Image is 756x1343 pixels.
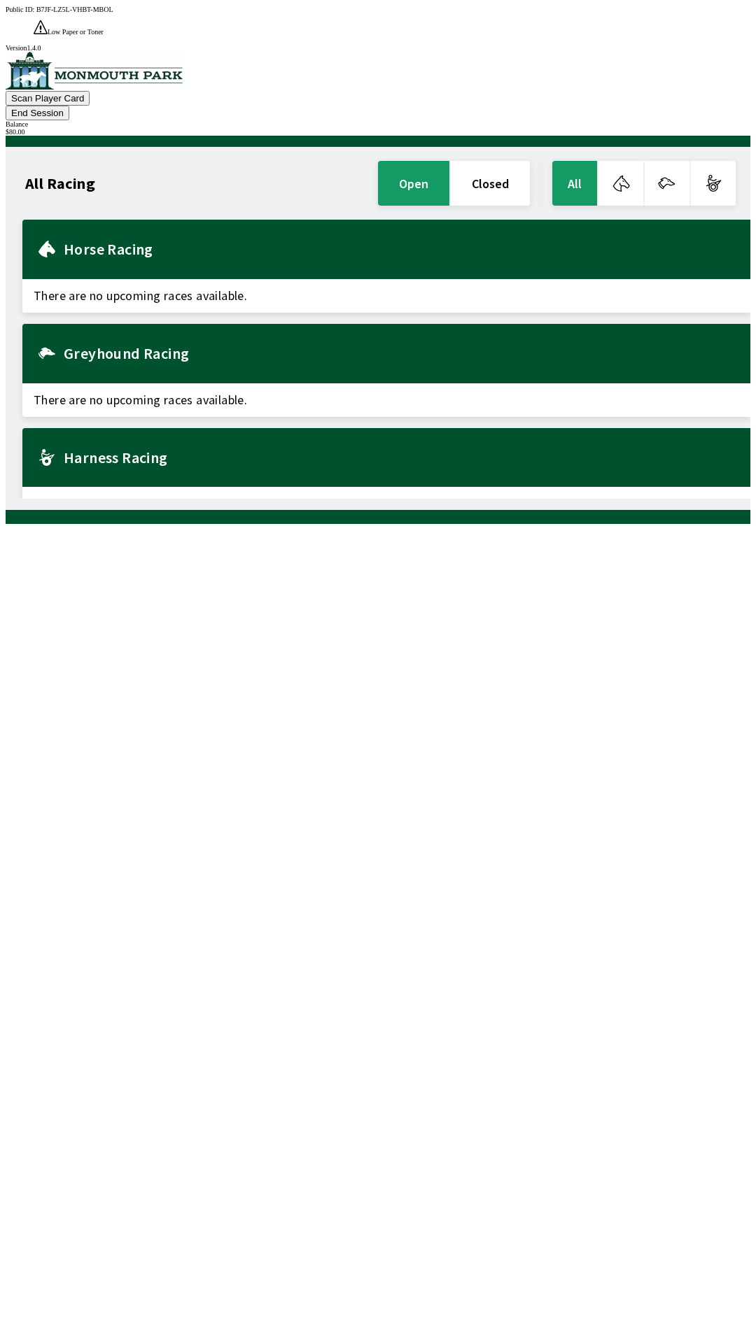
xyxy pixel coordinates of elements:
button: All [552,161,597,206]
h2: Horse Racing [64,243,739,255]
h1: All Racing [25,178,95,189]
span: There are no upcoming races available. [22,487,750,520]
button: closed [451,161,530,206]
div: Version 1.4.0 [6,44,750,52]
button: open [378,161,449,206]
span: There are no upcoming races available. [22,383,750,417]
h2: Harness Racing [64,452,739,463]
div: Balance [6,120,750,128]
h2: Greyhound Racing [64,348,739,359]
button: Scan Player Card [6,91,90,106]
button: End Session [6,106,69,120]
span: Low Paper or Toner [48,28,104,36]
div: $ 80.00 [6,128,750,136]
img: venue logo [6,52,183,90]
span: There are no upcoming races available. [22,279,750,313]
div: Public ID: [6,6,750,13]
span: B7JF-LZ5L-VHBT-MBOL [36,6,113,13]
